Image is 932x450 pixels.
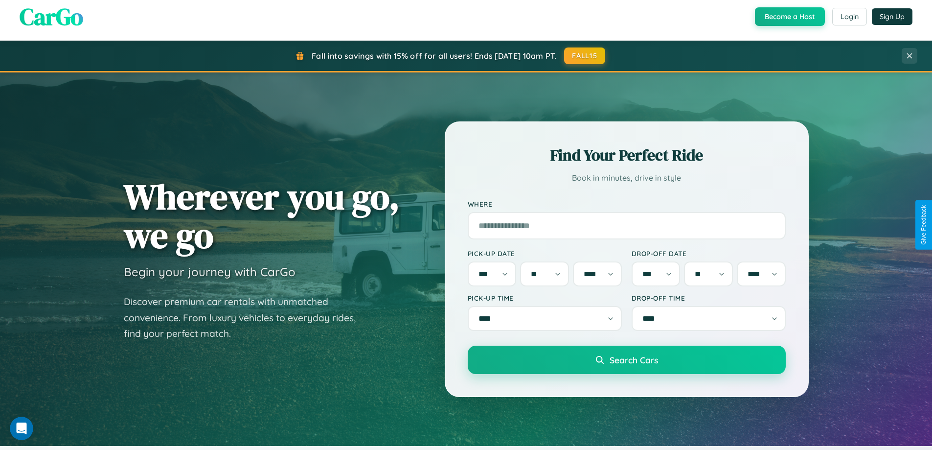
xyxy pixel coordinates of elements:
button: Login [832,8,867,25]
h3: Begin your journey with CarGo [124,264,296,279]
p: Discover premium car rentals with unmatched convenience. From luxury vehicles to everyday rides, ... [124,294,368,342]
h2: Find Your Perfect Ride [468,144,786,166]
button: FALL15 [564,47,605,64]
iframe: Intercom live chat [10,417,33,440]
button: Search Cars [468,346,786,374]
span: CarGo [20,0,83,33]
span: Search Cars [610,355,658,365]
button: Sign Up [872,8,912,25]
h1: Wherever you go, we go [124,177,400,255]
div: Give Feedback [920,205,927,245]
p: Book in minutes, drive in style [468,171,786,185]
label: Pick-up Time [468,294,622,302]
label: Drop-off Date [632,249,786,258]
label: Pick-up Date [468,249,622,258]
label: Drop-off Time [632,294,786,302]
label: Where [468,200,786,208]
span: Fall into savings with 15% off for all users! Ends [DATE] 10am PT. [312,51,557,61]
button: Become a Host [755,7,825,26]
